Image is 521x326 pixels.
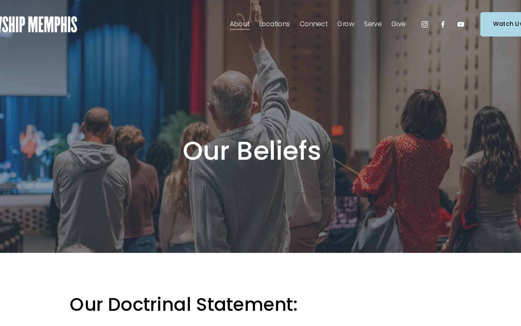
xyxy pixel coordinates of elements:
[267,16,293,26] span: Locations
[379,15,391,26] a: folder dropdown
[379,16,391,26] span: Give
[420,17,427,24] a: Facebook
[242,16,258,26] span: About
[333,16,348,26] span: Grow
[356,15,371,26] a: folder dropdown
[301,16,325,26] span: Connect
[105,249,416,269] h2: Our Doctrinal Statement:
[356,16,371,26] span: Serve
[267,15,293,26] a: folder dropdown
[242,15,258,26] a: folder dropdown
[404,17,411,24] a: Instagram
[301,15,325,26] a: folder dropdown
[435,17,442,24] a: YouTube
[16,14,112,28] img: Fellowship Memphis
[105,281,416,297] h3: [DEMOGRAPHIC_DATA]
[455,10,505,31] a: Watch Live
[105,115,416,142] h1: Our Beliefs
[333,15,348,26] a: folder dropdown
